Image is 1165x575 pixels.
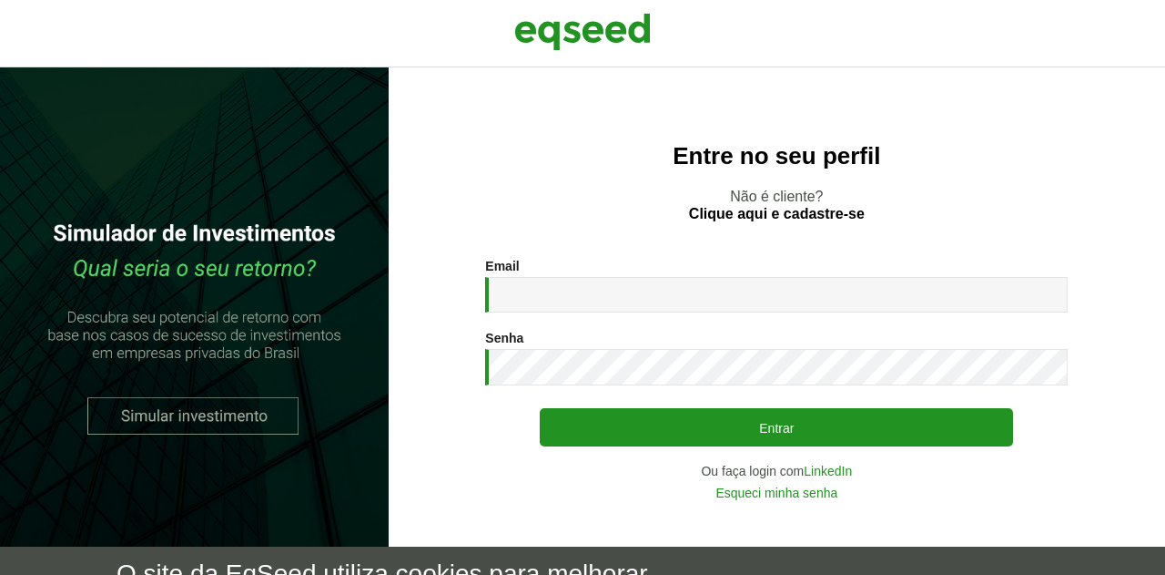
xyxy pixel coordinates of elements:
[715,487,837,499] a: Esqueci minha senha
[804,465,852,477] a: LinkedIn
[485,465,1068,477] div: Ou faça login com
[514,9,651,55] img: EqSeed Logo
[425,188,1129,222] p: Não é cliente?
[689,207,865,221] a: Clique aqui e cadastre-se
[485,332,523,344] label: Senha
[485,260,519,272] label: Email
[425,143,1129,169] h2: Entre no seu perfil
[540,408,1013,447] button: Entrar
